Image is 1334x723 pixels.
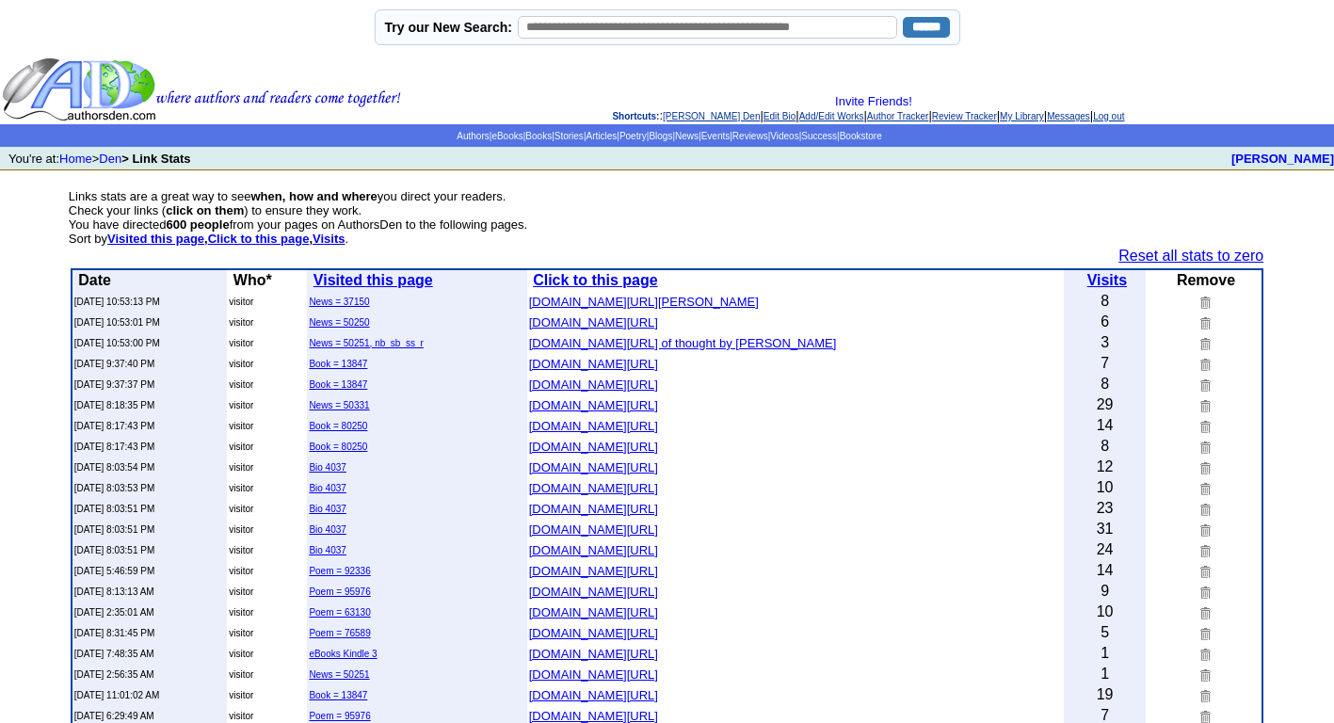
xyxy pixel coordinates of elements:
a: Book = 13847 [309,359,367,369]
td: 3 [1064,332,1147,353]
font: [DATE] 8:03:51 PM [74,545,154,555]
font: [DOMAIN_NAME][URL] [529,543,658,557]
img: Remove this link [1197,626,1211,640]
font: [DATE] 8:03:51 PM [74,524,154,535]
a: [DOMAIN_NAME][URL] [529,479,658,495]
a: Book = 13847 [309,379,367,390]
font: visitor [229,442,253,452]
font: [DATE] 8:03:51 PM [74,504,154,514]
a: Success [801,131,837,141]
td: 14 [1064,415,1147,436]
font: [DOMAIN_NAME][URL] [529,419,658,433]
font: [DATE] 10:53:13 PM [74,297,160,307]
font: visitor [229,607,253,618]
a: Bookstore [840,131,882,141]
a: [PERSON_NAME] Den [663,111,760,121]
a: Den [99,152,121,166]
font: [DATE] 8:17:43 PM [74,421,154,431]
font: [DATE] 9:37:40 PM [74,359,154,369]
td: 8 [1064,374,1147,394]
font: visitor [229,359,253,369]
td: 6 [1064,312,1147,332]
font: [DATE] 8:13:13 AM [74,586,154,597]
a: [DOMAIN_NAME][URL] [529,645,658,661]
a: [DOMAIN_NAME][URL] [529,521,658,537]
font: [DOMAIN_NAME][URL] [529,709,658,723]
td: 8 [1064,436,1147,457]
font: [DOMAIN_NAME][URL] [529,647,658,661]
font: visitor [229,317,253,328]
td: 9 [1064,581,1147,602]
b: , [107,232,208,246]
a: [DOMAIN_NAME][URL] [529,541,658,557]
a: Poetry [619,131,647,141]
font: [DOMAIN_NAME][URL] [529,502,658,516]
font: visitor [229,504,253,514]
a: [DOMAIN_NAME][URL] [529,313,658,329]
a: Book = 80250 [309,421,367,431]
td: 1 [1064,664,1147,684]
font: [DOMAIN_NAME][URL] [529,315,658,329]
font: [DATE] 5:46:59 PM [74,566,154,576]
a: [DOMAIN_NAME][URL] [529,417,658,433]
a: Blogs [649,131,672,141]
a: eBooks Kindle 3 [309,649,377,659]
b: > Link Stats [121,152,190,166]
font: visitor [229,421,253,431]
font: visitor [229,586,253,597]
font: [DOMAIN_NAME][URL] [529,481,658,495]
td: 10 [1064,477,1147,498]
font: [DOMAIN_NAME][URL] [529,626,658,640]
b: Visits [1087,272,1127,288]
font: [DATE] 9:37:37 PM [74,379,154,390]
label: Try our New Search: [385,20,512,35]
font: [DOMAIN_NAME][URL] [529,398,658,412]
a: Books [525,131,552,141]
font: [DOMAIN_NAME][URL] [529,522,658,537]
img: Remove this link [1197,419,1211,433]
a: Edit Bio [763,111,796,121]
a: Book = 13847 [309,690,367,700]
a: Videos [770,131,798,141]
font: [DATE] 11:01:02 AM [74,690,159,700]
font: [DOMAIN_NAME][URL] [529,357,658,371]
font: visitor [229,566,253,576]
font: visitor [229,690,253,700]
a: Authors [457,131,489,141]
img: Remove this link [1197,315,1211,329]
img: Remove this link [1197,378,1211,392]
img: Remove this link [1197,564,1211,578]
a: [DOMAIN_NAME][URL][PERSON_NAME] [529,293,759,309]
a: Bio 4037 [309,524,346,535]
a: Bio 4037 [309,462,346,473]
font: [DOMAIN_NAME][URL] [529,460,658,474]
b: Remove [1177,272,1235,288]
a: Poem = 63130 [309,607,370,618]
td: 24 [1064,539,1147,560]
a: Click to this page [533,272,657,288]
img: Remove this link [1197,522,1211,537]
a: Book = 80250 [309,442,367,452]
img: Remove this link [1197,357,1211,371]
font: visitor [229,628,253,638]
img: Remove this link [1197,295,1211,309]
a: My Library [1000,111,1044,121]
td: 23 [1064,498,1147,519]
font: visitor [229,462,253,473]
td: 31 [1064,519,1147,539]
a: Poem = 95976 [309,711,370,721]
font: visitor [229,669,253,680]
img: Remove this link [1197,605,1211,619]
a: [DOMAIN_NAME][URL] [529,666,658,682]
img: Remove this link [1197,647,1211,661]
font: [DOMAIN_NAME][URL] [529,378,658,392]
b: [PERSON_NAME] [1231,152,1334,166]
a: [DOMAIN_NAME][URL] [529,438,658,454]
a: eBooks [491,131,522,141]
img: Remove this link [1197,688,1211,702]
a: [DOMAIN_NAME][URL] [529,355,658,371]
span: Shortcuts: [612,111,659,121]
font: [DOMAIN_NAME][URL] [529,585,658,599]
a: [DOMAIN_NAME][URL] [529,603,658,619]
